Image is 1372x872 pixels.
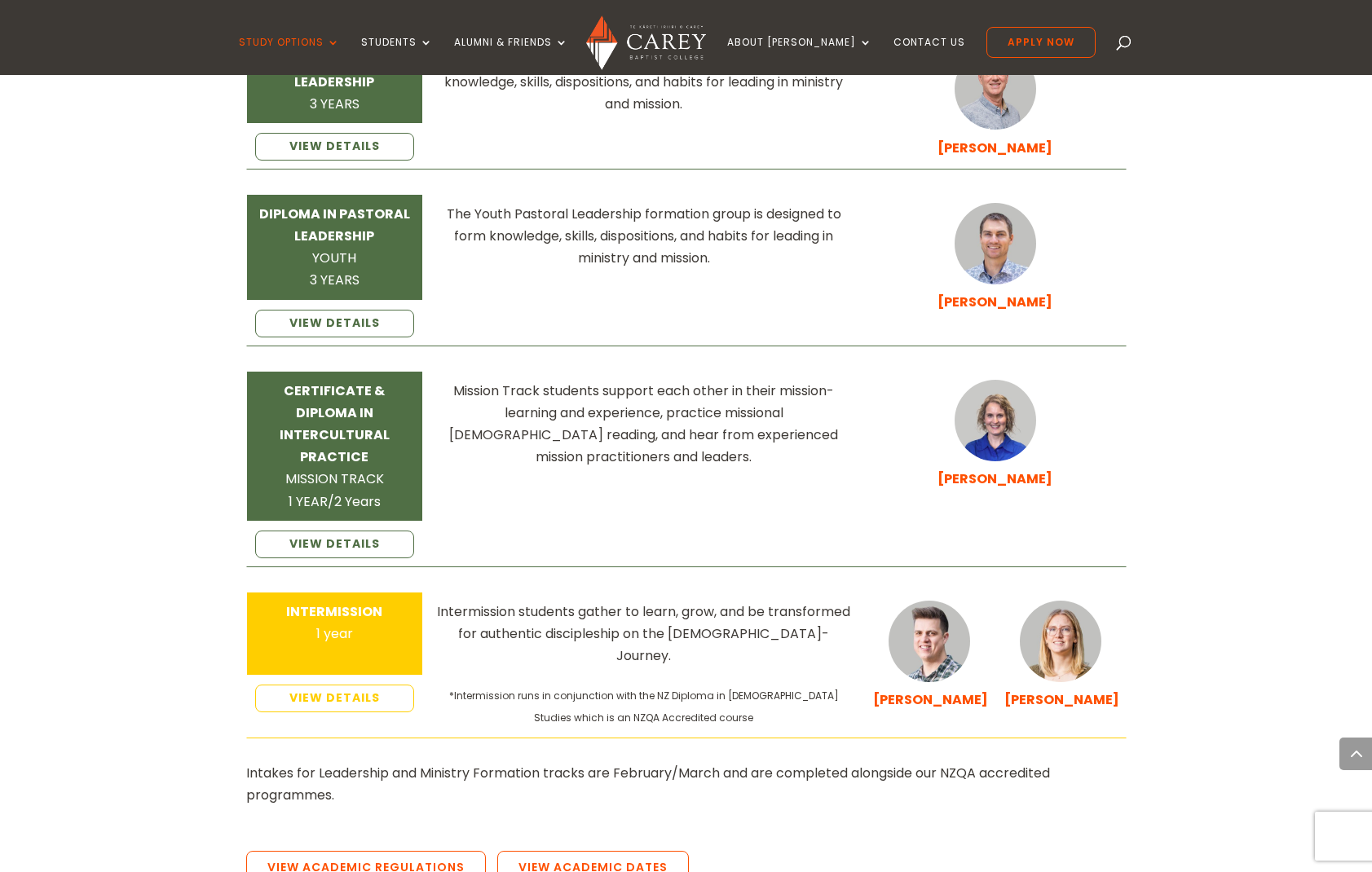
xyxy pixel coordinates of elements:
a: [PERSON_NAME] [937,293,1052,311]
a: Study Options [239,37,340,75]
img: Staff_Sam-Kilpatrick_300x300.jpg [955,203,1036,284]
a: Alumni & Friends [454,37,568,75]
div: The Pastoral Leadership formation group is designed to form knowledge, skills, dispositions, and ... [432,48,855,115]
div: MISSION TRACK 1 YEAR/2 Years [255,380,415,513]
div: 1 year [255,601,415,645]
img: Katie-Cuttriss_300x300.jpg [1020,601,1101,682]
a: [PERSON_NAME] [1004,690,1119,709]
img: Emma-Stokes-300x300-2.jpg [955,380,1036,461]
div: Intermission students gather to learn, grow, and be transformed for authentic discipleship on the... [432,601,855,667]
img: Staff_Jonny-Weir_300x300.jpg [955,48,1036,130]
a: VIEW DETAILS [255,531,415,558]
strong: INTERMISSION [286,602,382,621]
a: Apply Now [986,27,1096,58]
a: [PERSON_NAME] [937,469,1052,488]
a: Contact Us [893,37,965,75]
a: VIEW DETAILS [255,685,415,712]
div: *Intermission runs in conjunction with the NZ Diploma in [DEMOGRAPHIC_DATA] Studies which is an N... [432,685,855,729]
a: Students [361,37,433,75]
img: Carey Baptist College [586,15,706,70]
a: About [PERSON_NAME] [727,37,872,75]
strong: DIPLOMA IN PASTORAL LEADERSHIP [259,205,410,245]
div: The Youth Pastoral Leadership formation group is designed to form knowledge, skills, dispositions... [432,203,855,270]
p: Intakes for Leadership and Ministry Formation tracks are February/March and are completed alongsi... [246,762,1127,806]
a: VIEW DETAILS [255,133,415,161]
div: 3 YEARS [255,48,415,115]
div: Mission Track students support each other in their mission-learning and experience, practice miss... [432,380,855,469]
a: [PERSON_NAME] [873,690,988,709]
a: [PERSON_NAME] [937,139,1052,157]
img: Dan-Cuttriss_300x300.jpg [889,601,970,682]
strong: CERTIFICATE & DIPLOMA IN INTERCULTURAL PRACTICE [280,381,390,467]
div: YOUTH 3 YEARS [255,203,415,292]
a: VIEW DETAILS [255,310,415,337]
strong: DIPLOMA IN PASTORAL LEADERSHIP [259,50,410,90]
